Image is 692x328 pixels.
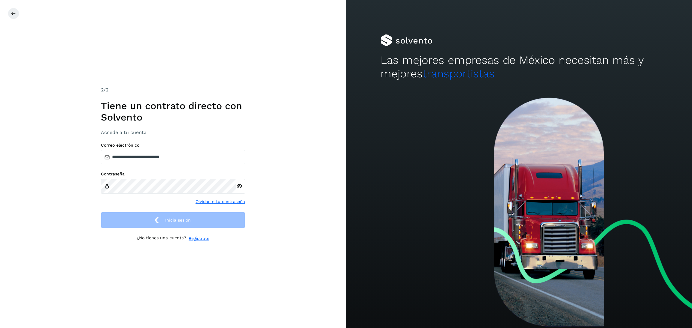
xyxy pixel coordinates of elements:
[381,54,657,80] h2: Las mejores empresas de México necesitan más y mejores
[101,212,245,228] button: Inicia sesión
[101,87,104,93] span: 2
[423,67,495,80] span: transportistas
[137,235,186,242] p: ¿No tienes una cuenta?
[101,100,245,123] h1: Tiene un contrato directo con Solvento
[101,130,245,135] h3: Accede a tu cuenta
[101,86,245,94] div: /2
[196,198,245,205] a: Olvidaste tu contraseña
[165,218,191,222] span: Inicia sesión
[101,171,245,177] label: Contraseña
[189,235,209,242] a: Regístrate
[101,143,245,148] label: Correo electrónico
